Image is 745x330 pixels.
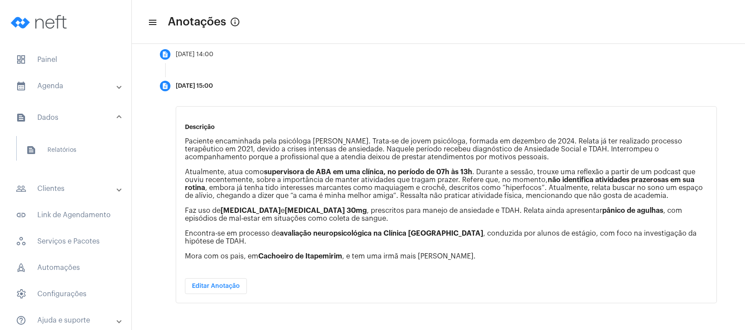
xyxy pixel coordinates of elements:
[5,75,131,97] mat-expansion-panel-header: sidenav iconAgenda
[16,210,26,220] mat-icon: sidenav icon
[16,289,26,299] span: sidenav icon
[168,15,226,29] span: Anotações
[176,83,213,90] div: [DATE] 15:00
[230,17,240,27] mat-icon: info_outlined
[5,104,131,132] mat-expansion-panel-header: sidenav iconDados
[16,183,117,194] mat-panel-title: Clientes
[185,207,708,222] p: Faz uso de e , prescritos para manejo de ansiedade e TDAH. Relata ainda apresentar , com episódio...
[16,54,26,65] span: sidenav icon
[192,283,240,289] span: Editar Anotação
[285,207,367,214] strong: [MEDICAL_DATA] 30mg
[185,124,708,130] p: Descrição
[16,236,26,247] span: sidenav icon
[9,257,123,278] span: Automações
[162,51,169,58] mat-icon: description
[19,140,112,161] span: Relatórios
[26,145,36,155] mat-icon: sidenav icon
[7,4,73,39] img: logo-neft-novo-2.png
[176,51,213,58] div: [DATE] 14:00
[258,253,342,260] strong: Cachoeiro de Itapemirim
[9,204,123,226] span: Link de Agendamento
[148,17,156,28] mat-icon: sidenav icon
[16,112,117,123] mat-panel-title: Dados
[280,230,483,237] strong: avaliação neuropsicológica na Clínica [GEOGRAPHIC_DATA]
[16,183,26,194] mat-icon: sidenav icon
[5,178,131,199] mat-expansion-panel-header: sidenav iconClientes
[9,231,123,252] span: Serviços e Pacotes
[16,262,26,273] span: sidenav icon
[16,315,26,326] mat-icon: sidenav icon
[16,81,117,91] mat-panel-title: Agenda
[602,207,663,214] strong: pânico de agulhas
[185,168,708,200] p: Atualmente, atua como . Durante a sessão, trouxe uma reflexão a partir de um podcast que ouviu re...
[264,169,472,176] strong: supervisora de ABA em uma clínica, no período de 07h às 13h
[16,81,26,91] mat-icon: sidenav icon
[9,49,123,70] span: Painel
[162,82,169,90] mat-icon: description
[185,137,708,161] p: Paciente encaminhada pela psicóloga [PERSON_NAME]. Trata-se de jovem psicóloga, formada em dezemb...
[16,112,26,123] mat-icon: sidenav icon
[9,283,123,305] span: Configurações
[185,252,708,260] p: Mora com os pais, em , e tem uma irmã mais [PERSON_NAME].
[185,278,247,294] button: Editar Anotação
[5,132,131,173] div: sidenav iconDados
[185,230,708,245] p: Encontra-se em processo de , conduzida por alunos de estágio, com foco na investigação da hipótes...
[221,207,281,214] strong: [MEDICAL_DATA]
[16,315,117,326] mat-panel-title: Ajuda e suporte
